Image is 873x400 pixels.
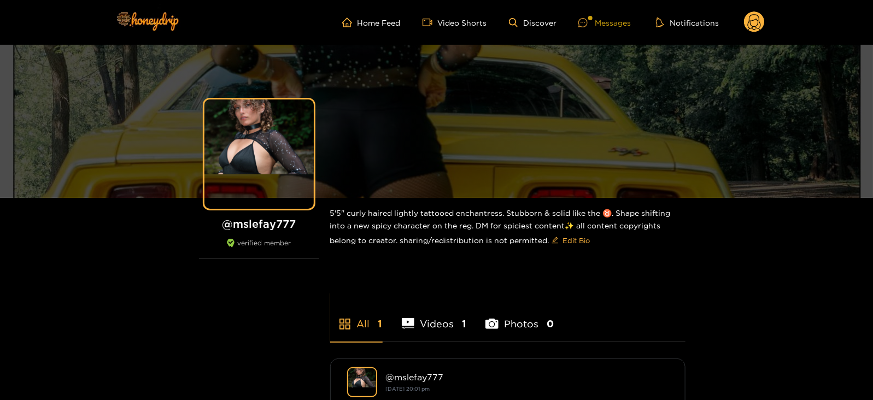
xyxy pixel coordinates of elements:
span: edit [552,237,559,245]
span: 1 [462,317,466,331]
li: Videos [402,292,467,342]
h1: @ mslefay777 [199,217,319,231]
small: [DATE] 20:01 pm [386,386,430,392]
div: Messages [578,16,631,29]
span: 0 [547,317,554,331]
div: @ mslefay777 [386,372,669,382]
a: Discover [509,18,556,27]
div: 5'5" curly haired lightly tattooed enchantress. Stubborn & solid like the ♉️. Shape shifting into... [330,198,685,258]
span: 1 [378,317,383,331]
a: Home Feed [342,17,401,27]
span: Edit Bio [563,235,590,246]
span: home [342,17,358,27]
span: video-camera [423,17,438,27]
li: All [330,292,383,342]
button: editEdit Bio [549,232,593,249]
button: Notifications [653,17,722,28]
a: Video Shorts [423,17,487,27]
li: Photos [485,292,554,342]
div: verified member [199,239,319,259]
span: appstore [338,317,351,331]
img: mslefay777 [347,367,377,397]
